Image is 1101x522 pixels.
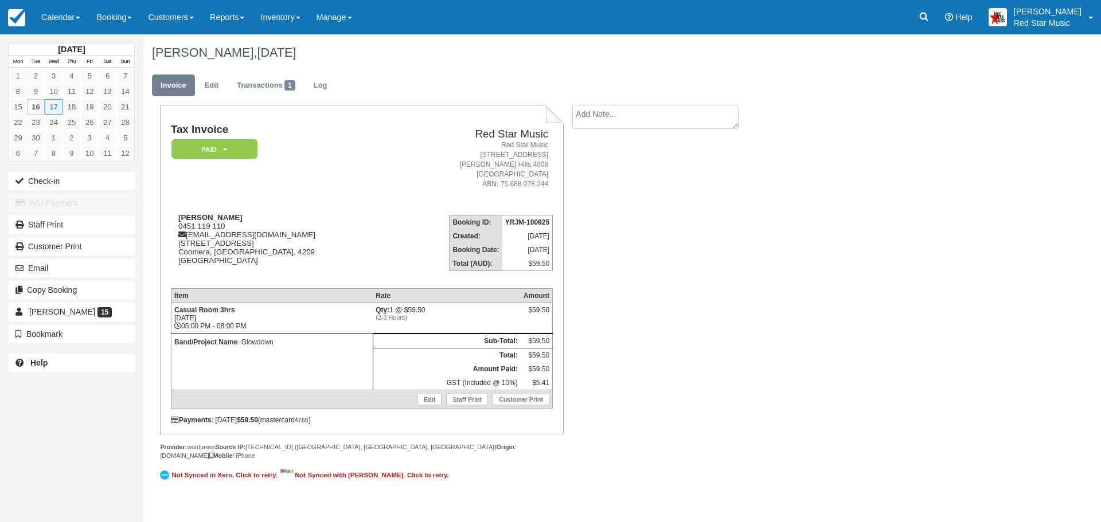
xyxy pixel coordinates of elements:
a: Staff Print [9,215,135,234]
th: Rate [373,288,521,303]
div: wordpress [TECHNICAL_ID] ([GEOGRAPHIC_DATA], [GEOGRAPHIC_DATA], [GEOGRAPHIC_DATA]) : [DOMAIN_NAME... [160,443,563,460]
th: Sun [116,56,134,68]
em: Paid [171,139,257,159]
h2: Red Star Music [398,128,548,140]
th: Item [171,288,373,303]
a: Edit [196,74,227,97]
a: 12 [81,84,99,99]
a: 9 [63,146,80,161]
button: Email [9,259,135,277]
a: 29 [9,130,27,146]
a: 4 [63,68,80,84]
a: 16 [27,99,45,115]
strong: [DATE] [58,45,85,54]
a: 10 [81,146,99,161]
a: 5 [116,130,134,146]
strong: Payments [171,416,212,424]
a: 4 [99,130,116,146]
td: $59.50 [521,362,553,376]
td: [DATE] [502,229,553,243]
th: Created: [450,229,502,243]
a: 9 [27,84,45,99]
th: Thu [63,56,80,68]
a: 27 [99,115,116,130]
th: Mon [9,56,27,68]
a: 22 [9,115,27,130]
span: Help [955,13,973,22]
a: 1 [45,130,63,146]
a: Help [9,354,135,372]
td: 1 @ $59.50 [373,303,521,333]
span: 15 [97,307,112,317]
a: 28 [116,115,134,130]
a: 3 [81,130,99,146]
a: Customer Print [9,237,135,256]
th: Fri [81,56,99,68]
th: Booking ID: [450,215,502,229]
p: [PERSON_NAME] [1014,6,1082,17]
a: 8 [9,84,27,99]
b: Help [30,358,48,367]
a: Not Synced in Xero. Click to retry. [160,469,280,481]
a: 6 [99,68,116,84]
td: $59.50 [521,333,553,348]
span: [DATE] [257,45,296,60]
a: 26 [81,115,99,130]
a: 19 [81,99,99,115]
td: $5.41 [521,376,553,390]
a: 7 [116,68,134,84]
a: 13 [99,84,116,99]
a: 10 [45,84,63,99]
img: A2 [989,8,1007,26]
td: $59.50 [521,348,553,362]
a: Paid [171,139,253,160]
strong: YRJM-100925 [505,218,549,226]
a: 12 [116,146,134,161]
a: Not Synced with [PERSON_NAME]. Click to retry. [280,469,452,481]
strong: Origin [497,443,514,450]
a: 24 [45,115,63,130]
p: Red Star Music [1014,17,1082,29]
a: 17 [45,99,63,115]
em: (2-3 Hours) [376,314,518,321]
a: 8 [45,146,63,161]
a: 11 [99,146,116,161]
a: 23 [27,115,45,130]
td: [DATE] 05:00 PM - 08:00 PM [171,303,373,333]
th: Amount [521,288,553,303]
span: [PERSON_NAME] [29,307,95,316]
a: 5 [81,68,99,84]
a: Transactions1 [228,74,304,97]
div: 0451 119 110 [EMAIL_ADDRESS][DOMAIN_NAME] [STREET_ADDRESS] Coomera, [GEOGRAPHIC_DATA], 4209 [GEOG... [171,213,393,279]
p: : Glowdown [174,336,370,348]
strong: $59.50 [237,416,258,424]
small: 4765 [295,417,309,423]
button: Copy Booking [9,281,135,299]
div: $59.50 [524,306,549,323]
a: Invoice [152,74,195,97]
a: 2 [63,130,80,146]
a: 6 [9,146,27,161]
th: Sub-Total: [373,333,521,348]
a: 18 [63,99,80,115]
th: Amount Paid: [373,362,521,376]
a: 14 [116,84,134,99]
strong: [PERSON_NAME] [178,213,243,222]
h1: Tax Invoice [171,124,393,136]
button: Bookmark [9,325,135,343]
a: 30 [27,130,45,146]
address: Red Star Music [STREET_ADDRESS] [PERSON_NAME] Hills 4006 [GEOGRAPHIC_DATA] ABN: 75 688 078 244 [398,140,548,190]
th: Tue [27,56,45,68]
strong: Mobile [209,452,233,459]
a: [PERSON_NAME] 15 [9,303,135,321]
a: Log [305,74,336,97]
th: Sat [99,56,116,68]
th: Total (AUD): [450,257,502,271]
td: GST (Included @ 10%) [373,376,521,390]
th: Wed [45,56,63,68]
button: Check-in [9,172,135,190]
strong: Casual Room 3hrs [174,306,235,314]
a: 11 [63,84,80,99]
a: 15 [9,99,27,115]
span: 1 [284,80,295,91]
